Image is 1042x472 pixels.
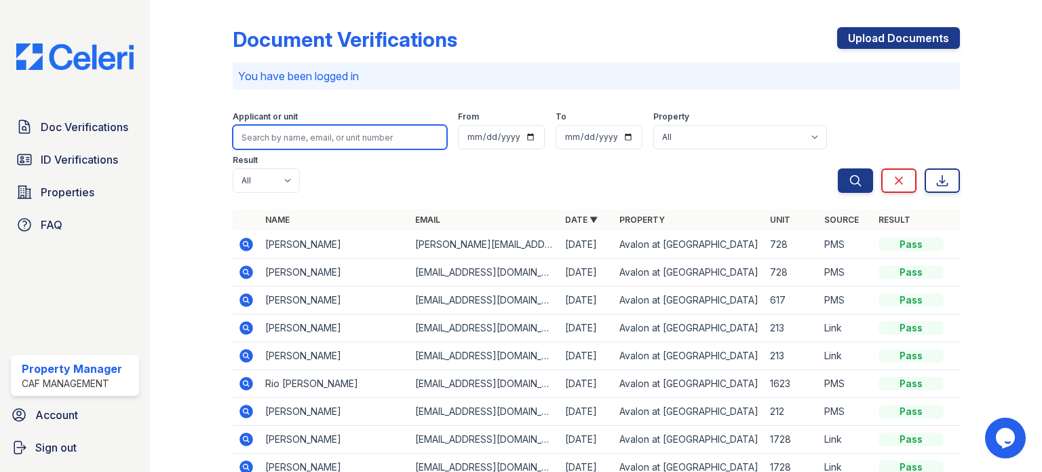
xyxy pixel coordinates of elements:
td: [EMAIL_ADDRESS][DOMAIN_NAME] [410,342,560,370]
td: 1728 [765,426,819,454]
td: [PERSON_NAME] [260,314,410,342]
td: [EMAIL_ADDRESS][DOMAIN_NAME] [410,259,560,287]
div: Pass [879,321,944,335]
td: [PERSON_NAME] [260,426,410,454]
td: [DATE] [560,231,614,259]
td: Avalon at [GEOGRAPHIC_DATA] [614,287,764,314]
td: [EMAIL_ADDRESS][DOMAIN_NAME] [410,314,560,342]
td: [EMAIL_ADDRESS][DOMAIN_NAME] [410,287,560,314]
span: FAQ [41,217,62,233]
td: Avalon at [GEOGRAPHIC_DATA] [614,426,764,454]
a: Date ▼ [565,215,598,225]
td: [PERSON_NAME] [260,398,410,426]
td: [EMAIL_ADDRESS][DOMAIN_NAME] [410,426,560,454]
td: 213 [765,314,819,342]
a: FAQ [11,211,139,238]
span: ID Verifications [41,151,118,168]
span: Sign out [35,439,77,456]
label: From [458,111,479,122]
td: 1623 [765,370,819,398]
span: Doc Verifications [41,119,128,135]
td: [DATE] [560,426,614,454]
td: Link [819,426,873,454]
td: 617 [765,287,819,314]
label: To [556,111,566,122]
td: [PERSON_NAME] [260,231,410,259]
td: 212 [765,398,819,426]
div: Document Verifications [233,27,457,52]
td: Link [819,314,873,342]
td: Avalon at [GEOGRAPHIC_DATA] [614,314,764,342]
td: PMS [819,287,873,314]
td: [DATE] [560,314,614,342]
td: [EMAIL_ADDRESS][DOMAIN_NAME] [410,370,560,398]
td: PMS [819,231,873,259]
td: Rio [PERSON_NAME] [260,370,410,398]
label: Property [653,111,689,122]
a: Properties [11,179,139,206]
a: Name [265,215,290,225]
a: Property [619,215,665,225]
td: [PERSON_NAME][EMAIL_ADDRESS][DOMAIN_NAME] [410,231,560,259]
div: Pass [879,377,944,391]
span: Account [35,407,78,423]
td: [PERSON_NAME] [260,259,410,287]
a: Account [5,401,144,429]
td: Avalon at [GEOGRAPHIC_DATA] [614,259,764,287]
a: Doc Verifications [11,113,139,141]
td: [DATE] [560,259,614,287]
td: [DATE] [560,287,614,314]
a: Upload Documents [837,27,960,49]
div: CAF Management [22,377,122,391]
span: Properties [41,184,94,200]
td: [PERSON_NAME] [260,287,410,314]
td: [PERSON_NAME] [260,342,410,370]
td: Link [819,342,873,370]
td: [DATE] [560,398,614,426]
label: Result [233,155,258,166]
td: Avalon at [GEOGRAPHIC_DATA] [614,370,764,398]
td: [DATE] [560,342,614,370]
a: Source [824,215,859,225]
div: Pass [879,266,944,279]
a: Result [879,215,910,225]
iframe: chat widget [985,418,1028,458]
td: Avalon at [GEOGRAPHIC_DATA] [614,231,764,259]
div: Pass [879,433,944,446]
a: Sign out [5,434,144,461]
td: [DATE] [560,370,614,398]
td: 728 [765,231,819,259]
p: You have been logged in [238,68,954,84]
div: Pass [879,349,944,363]
td: PMS [819,398,873,426]
div: Property Manager [22,361,122,377]
td: PMS [819,259,873,287]
a: Unit [770,215,790,225]
td: Avalon at [GEOGRAPHIC_DATA] [614,398,764,426]
a: Email [415,215,440,225]
td: 213 [765,342,819,370]
a: ID Verifications [11,146,139,173]
input: Search by name, email, or unit number [233,125,447,149]
td: 728 [765,259,819,287]
div: Pass [879,405,944,418]
div: Pass [879,238,944,251]
td: Avalon at [GEOGRAPHIC_DATA] [614,342,764,370]
div: Pass [879,293,944,307]
td: [EMAIL_ADDRESS][DOMAIN_NAME] [410,398,560,426]
img: CE_Logo_Blue-a8612792a0a2168367f1c8372b55b34899dd931a85d93a1a3d3e32e68fde9ad4.png [5,43,144,70]
label: Applicant or unit [233,111,298,122]
td: PMS [819,370,873,398]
